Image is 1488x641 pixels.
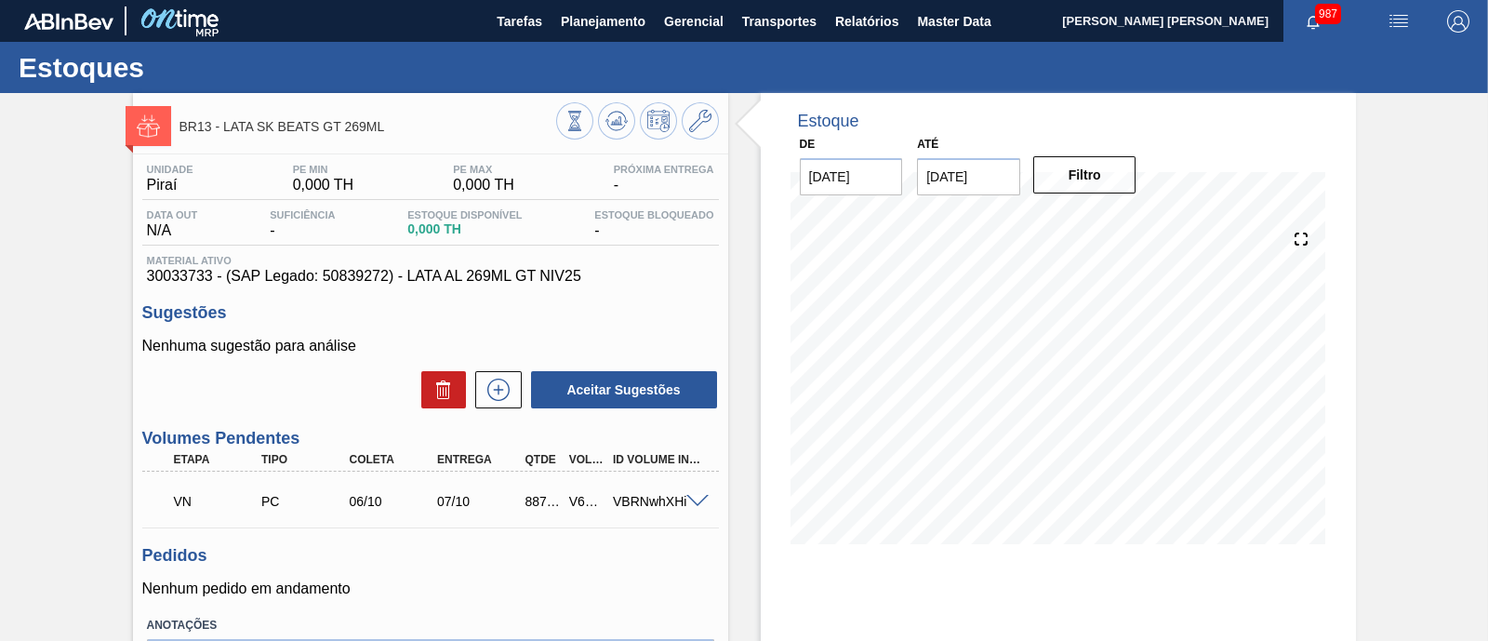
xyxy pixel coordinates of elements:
span: Tarefas [497,10,542,33]
button: Visão Geral dos Estoques [556,102,593,140]
h3: Volumes Pendentes [142,429,719,448]
div: Nova sugestão [466,371,522,408]
img: Ícone [137,114,160,138]
button: Filtro [1033,156,1136,194]
img: Logout [1447,10,1469,33]
h3: Sugestões [142,303,719,323]
span: 30033733 - (SAP Legado: 50839272) - LATA AL 269ML GT NIV25 [147,268,714,285]
span: Data out [147,209,198,220]
div: Tipo [257,453,353,466]
span: Transportes [742,10,817,33]
span: Próxima Entrega [614,164,714,175]
span: 0,000 TH [453,177,514,194]
div: Volume Portal [565,453,609,466]
span: 0,000 TH [407,222,522,236]
div: Entrega [432,453,529,466]
p: Nenhuma sugestão para análise [142,338,719,354]
span: Piraí [147,177,193,194]
div: Estoque [798,112,859,131]
span: Planejamento [561,10,645,33]
span: Suficiência [270,209,335,220]
img: TNhmsLtSVTkK8tSr43FrP2fwEKptu5GPRR3wAAAABJRU5ErkJggg== [24,13,113,30]
button: Programar Estoque [640,102,677,140]
span: 987 [1315,4,1341,24]
h1: Estoques [19,57,349,78]
span: Material ativo [147,255,714,266]
span: BR13 - LATA SK BEATS GT 269ML [179,120,556,134]
div: VBRNwhXHi [608,494,705,509]
span: Gerencial [664,10,724,33]
div: - [609,164,719,194]
input: dd/mm/yyyy [800,158,903,195]
span: Relatórios [835,10,898,33]
span: 0,000 TH [293,177,354,194]
div: 887,040 [521,494,565,509]
button: Aceitar Sugestões [531,371,717,408]
div: Volume de Negociação [169,481,266,522]
button: Atualizar Gráfico [598,102,635,140]
span: PE MAX [453,164,514,175]
div: Qtde [521,453,565,466]
button: Notificações [1283,8,1343,34]
div: Id Volume Interno [608,453,705,466]
button: Ir ao Master Data / Geral [682,102,719,140]
span: Master Data [917,10,990,33]
div: - [590,209,718,239]
div: 06/10/2025 [345,494,442,509]
div: Pedido de Compra [257,494,353,509]
div: Etapa [169,453,266,466]
label: De [800,138,816,151]
div: Aceitar Sugestões [522,369,719,410]
div: N/A [142,209,203,239]
p: Nenhum pedido em andamento [142,581,719,597]
div: V627861 [565,494,609,509]
span: Estoque Disponível [407,209,522,220]
span: Unidade [147,164,193,175]
input: dd/mm/yyyy [917,158,1020,195]
div: 07/10/2025 [432,494,529,509]
span: PE MIN [293,164,354,175]
p: VN [174,494,261,509]
div: - [265,209,339,239]
label: Até [917,138,938,151]
div: Coleta [345,453,442,466]
div: Excluir Sugestões [412,371,466,408]
span: Estoque Bloqueado [594,209,713,220]
img: userActions [1388,10,1410,33]
label: Anotações [147,612,714,639]
h3: Pedidos [142,546,719,566]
